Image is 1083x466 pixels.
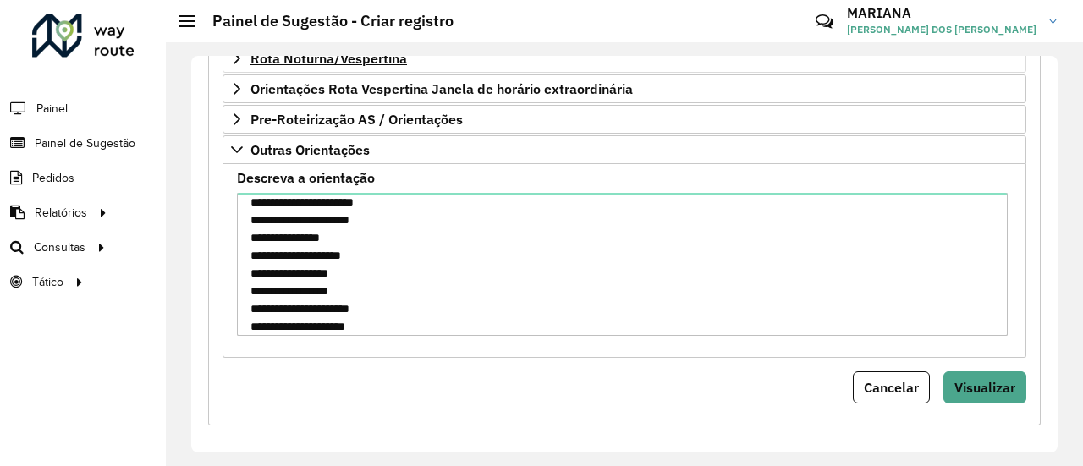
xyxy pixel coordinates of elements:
div: Outras Orientações [223,164,1026,358]
span: Pre-Roteirização AS / Orientações [250,112,463,126]
span: Orientações Rota Vespertina Janela de horário extraordinária [250,82,633,96]
span: Pedidos [32,169,74,187]
label: Descreva a orientação [237,167,375,188]
a: Outras Orientações [223,135,1026,164]
a: Rota Noturna/Vespertina [223,44,1026,73]
span: Visualizar [954,379,1015,396]
span: Cancelar [864,379,919,396]
a: Orientações Rota Vespertina Janela de horário extraordinária [223,74,1026,103]
button: Cancelar [853,371,930,403]
span: [PERSON_NAME] DOS [PERSON_NAME] [847,22,1036,37]
span: Painel de Sugestão [35,134,135,152]
a: Pre-Roteirização AS / Orientações [223,105,1026,134]
span: Tático [32,273,63,291]
button: Visualizar [943,371,1026,403]
span: Relatórios [35,204,87,222]
span: Consultas [34,238,85,256]
span: Painel [36,100,68,118]
a: Contato Rápido [806,3,843,40]
span: Outras Orientações [250,143,370,156]
span: Rota Noturna/Vespertina [250,52,407,65]
h3: MARIANA [847,5,1036,21]
h2: Painel de Sugestão - Criar registro [195,12,454,30]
